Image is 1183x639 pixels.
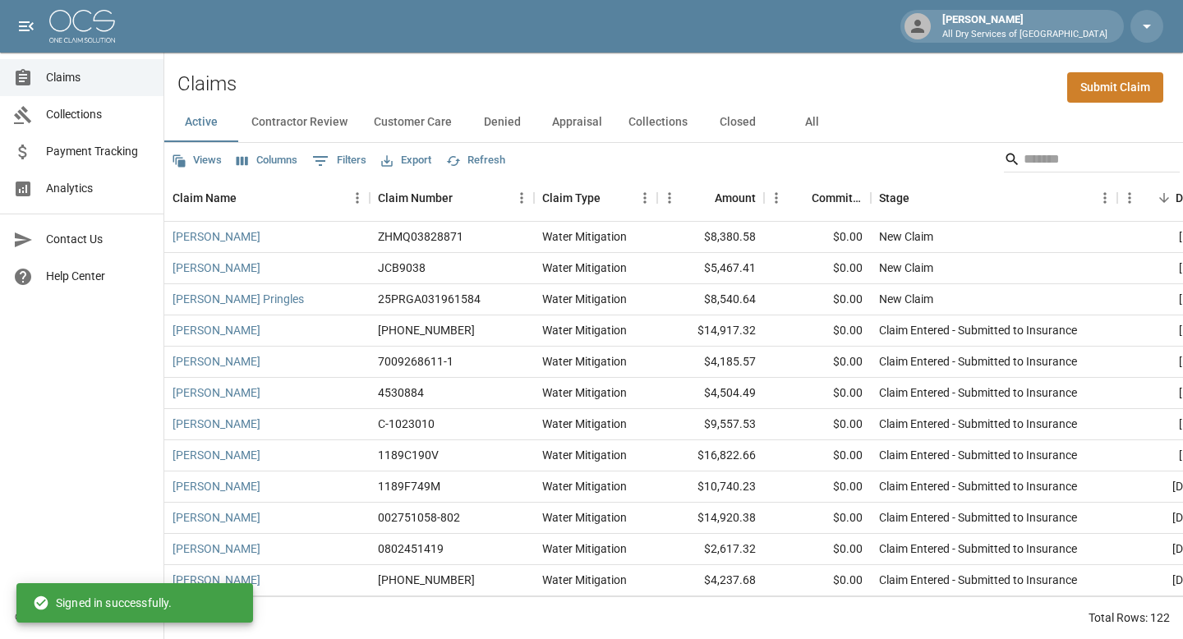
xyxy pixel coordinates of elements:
[657,175,764,221] div: Amount
[173,291,304,307] a: [PERSON_NAME] Pringles
[10,10,43,43] button: open drawer
[633,186,657,210] button: Menu
[442,148,509,173] button: Refresh
[871,175,1117,221] div: Stage
[542,322,627,338] div: Water Mitigation
[542,353,627,370] div: Water Mitigation
[378,384,424,401] div: 4530884
[173,416,260,432] a: [PERSON_NAME]
[177,72,237,96] h2: Claims
[370,175,534,221] div: Claim Number
[657,378,764,409] div: $4,504.49
[942,28,1107,42] p: All Dry Services of [GEOGRAPHIC_DATA]
[879,509,1077,526] div: Claim Entered - Submitted to Insurance
[1004,146,1180,176] div: Search
[879,228,933,245] div: New Claim
[936,11,1114,41] div: [PERSON_NAME]
[238,103,361,142] button: Contractor Review
[692,186,715,209] button: Sort
[378,540,444,557] div: 0802451419
[764,347,871,378] div: $0.00
[453,186,476,209] button: Sort
[542,384,627,401] div: Water Mitigation
[377,148,435,173] button: Export
[173,384,260,401] a: [PERSON_NAME]
[542,447,627,463] div: Water Mitigation
[378,572,475,588] div: 306-0501496-2025
[542,540,627,557] div: Water Mitigation
[173,509,260,526] a: [PERSON_NAME]
[542,416,627,432] div: Water Mitigation
[764,440,871,471] div: $0.00
[539,103,615,142] button: Appraisal
[173,540,260,557] a: [PERSON_NAME]
[378,478,440,494] div: 1189F749M
[615,103,701,142] button: Collections
[1153,186,1176,209] button: Sort
[237,186,260,209] button: Sort
[657,253,764,284] div: $5,467.41
[49,10,115,43] img: ocs-logo-white-transparent.png
[764,534,871,565] div: $0.00
[173,175,237,221] div: Claim Name
[173,478,260,494] a: [PERSON_NAME]
[715,175,756,221] div: Amount
[15,609,149,625] div: © 2025 One Claim Solution
[657,534,764,565] div: $2,617.32
[764,378,871,409] div: $0.00
[764,222,871,253] div: $0.00
[879,416,1077,432] div: Claim Entered - Submitted to Insurance
[879,260,933,276] div: New Claim
[33,588,172,618] div: Signed in successfully.
[378,353,453,370] div: 7009268611-1
[879,353,1077,370] div: Claim Entered - Submitted to Insurance
[164,175,370,221] div: Claim Name
[701,103,775,142] button: Closed
[879,478,1077,494] div: Claim Entered - Submitted to Insurance
[46,143,150,160] span: Payment Tracking
[879,540,1077,557] div: Claim Entered - Submitted to Insurance
[542,291,627,307] div: Water Mitigation
[46,106,150,123] span: Collections
[173,447,260,463] a: [PERSON_NAME]
[232,148,302,173] button: Select columns
[879,322,1077,338] div: Claim Entered - Submitted to Insurance
[601,186,624,209] button: Sort
[465,103,539,142] button: Denied
[789,186,812,209] button: Sort
[542,260,627,276] div: Water Mitigation
[1067,72,1163,103] a: Submit Claim
[378,509,460,526] div: 002751058-802
[657,315,764,347] div: $14,917.32
[657,347,764,378] div: $4,185.57
[879,175,909,221] div: Stage
[173,353,260,370] a: [PERSON_NAME]
[378,291,481,307] div: 25PRGA031961584
[764,186,789,210] button: Menu
[542,478,627,494] div: Water Mitigation
[164,103,238,142] button: Active
[378,447,439,463] div: 1189C190V
[378,416,435,432] div: C-1023010
[173,322,260,338] a: [PERSON_NAME]
[542,228,627,245] div: Water Mitigation
[361,103,465,142] button: Customer Care
[542,509,627,526] div: Water Mitigation
[46,231,150,248] span: Contact Us
[879,447,1077,463] div: Claim Entered - Submitted to Insurance
[775,103,849,142] button: All
[1093,186,1117,210] button: Menu
[764,409,871,440] div: $0.00
[173,228,260,245] a: [PERSON_NAME]
[764,253,871,284] div: $0.00
[657,503,764,534] div: $14,920.38
[46,69,150,86] span: Claims
[764,315,871,347] div: $0.00
[657,284,764,315] div: $8,540.64
[308,148,371,174] button: Show filters
[657,471,764,503] div: $10,740.23
[534,175,657,221] div: Claim Type
[378,260,426,276] div: JCB9038
[909,186,932,209] button: Sort
[1089,609,1170,626] div: Total Rows: 122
